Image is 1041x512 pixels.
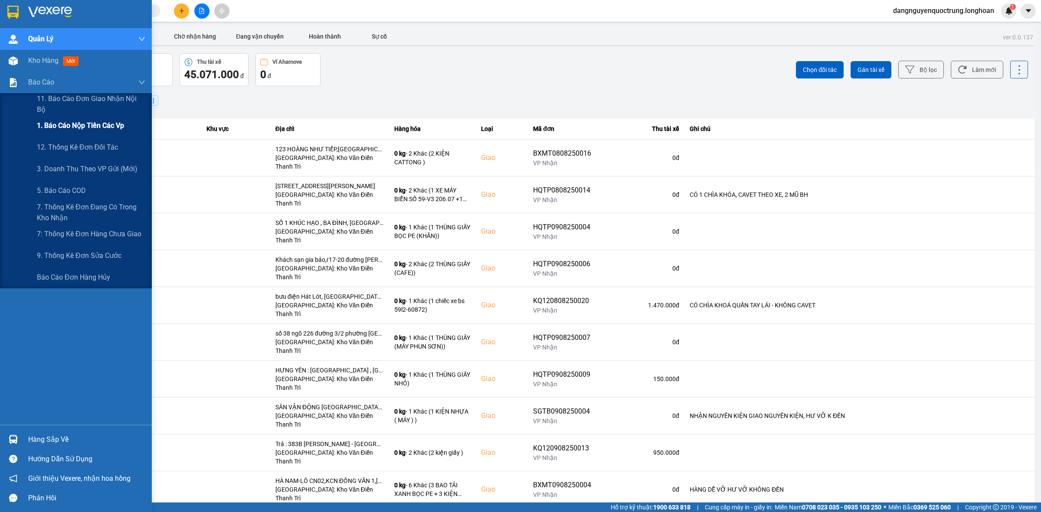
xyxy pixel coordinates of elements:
div: HƯNG YÊN : [GEOGRAPHIC_DATA] , [GEOGRAPHIC_DATA], [GEOGRAPHIC_DATA], [GEOGRAPHIC_DATA], [GEOGRAPH... [275,366,384,375]
span: Quản Lý [28,33,53,44]
span: 0 kg [394,297,406,304]
img: solution-icon [9,78,18,87]
div: Thu tài xế [602,124,679,134]
div: [GEOGRAPHIC_DATA]: Kho Văn Điển Thanh Trì [275,227,384,245]
div: [STREET_ADDRESS][PERSON_NAME] [275,182,384,190]
div: VP Nhận [533,196,591,204]
span: mới [63,56,79,66]
span: | [697,502,698,512]
span: aim [219,8,225,14]
div: HQTP0908250007 [533,333,591,343]
div: [GEOGRAPHIC_DATA]: Kho Văn Điển Thanh Trì [275,485,384,502]
span: 0 kg [394,408,406,415]
div: [GEOGRAPHIC_DATA]: Kho Văn Điển Thanh Trì [275,301,384,318]
div: - 6 Khác (3 BAO TẢI XANH BỌC PE + 3 KIỆN CATTONG KÍCH THƯỚC KHÁC NHAU DÁN BĂNG KEO DỄ VỠ ) [394,481,471,498]
div: 150.000 đ [602,375,679,383]
div: - 2 Khác (2 KIỆN CATTONG ) [394,149,471,166]
span: 1. Báo cáo nộp tiền các vp [37,120,124,131]
div: 0 đ [602,338,679,346]
div: - 1 Khác (1 THÙNG GIẤY (MÁY PHUN SƠN)) [394,333,471,351]
div: SGTB0908250004 [533,406,591,417]
th: Khu vực [201,118,270,140]
span: Giới thiệu Vexere, nhận hoa hồng [28,473,131,484]
span: question-circle [9,455,17,463]
span: 0 kg [394,449,406,456]
div: Giao [481,153,523,163]
span: | [957,502,959,512]
span: down [138,79,145,86]
strong: 0369 525 060 [913,504,951,511]
div: NHẬN NGUYÊN KIỆN GIAO NGUYÊN KIỆN, HƯ VỠ K ĐỀN [690,411,1030,420]
span: 0 kg [394,482,406,489]
span: Chọn đối tác [803,65,837,74]
div: VP Nhận [533,159,591,167]
div: Giao [481,263,523,274]
div: [GEOGRAPHIC_DATA]: Kho Văn Điển Thanh Trì [275,153,384,171]
div: HQTP0908250009 [533,369,591,380]
div: số 38 ngõ 226 đường 3/2 phường [GEOGRAPHIC_DATA] [275,329,384,338]
span: Miền Nam [775,502,881,512]
div: Giao [481,226,523,237]
div: SỐ 1 KHÚC HẠO , BA ĐÌNH, [GEOGRAPHIC_DATA] [275,218,384,227]
div: - 1 Khác (1 THÙNG GIẤY NHỎ) [394,370,471,388]
div: 1.470.000 đ [602,301,679,310]
th: Ghi chú [684,118,1035,140]
div: - 1 Khác (1 KIỆN NHỰA ( MÁY ) ) [394,407,471,424]
div: đ [184,68,244,82]
div: CÓ CHÌA KHOÁ QUẤN TAY LÁI - KHÔNG CAVET [690,301,1030,310]
span: copyright [993,504,999,510]
strong: 1900 633 818 [653,504,691,511]
button: Làm mới [951,61,1003,78]
div: [GEOGRAPHIC_DATA]: Kho Văn Điển Thanh Trì [275,190,384,208]
div: Giao [481,189,523,200]
span: notification [9,474,17,483]
div: [GEOGRAPHIC_DATA]: Kho Văn Điển Thanh Trì [275,264,384,281]
span: 0 kg [394,371,406,378]
span: plus [179,8,185,14]
div: [GEOGRAPHIC_DATA]: Kho Văn Điển Thanh Trì [275,448,384,466]
div: BXMT0808250016 [533,148,591,159]
span: 5. Báo cáo COD [37,185,86,196]
div: Hướng dẫn sử dụng [28,453,145,466]
span: Hỗ trợ kỹ thuật: [611,502,691,512]
div: - 1 Khác (1 THÙNG GIẤY BỌC PE (KHĂN)) [394,223,471,240]
th: Địa chỉ [270,118,389,140]
sup: 1 [1010,4,1016,10]
div: Ví Ahamove [272,59,302,65]
div: VP Nhận [533,453,591,462]
button: Bộ lọc [898,61,944,78]
button: Gán tài xế [851,61,891,78]
div: Giao [481,300,523,310]
div: VP Nhận [533,380,591,388]
span: 3. Doanh Thu theo VP Gửi (mới) [37,163,137,174]
div: CÓ 1 CHÌA KHÓA, CAVET THEO XE, 2 MŨ BH [690,190,1030,199]
span: 1 [1011,4,1014,10]
img: logo-vxr [7,6,19,19]
div: HÀNG DỄ VỠ HƯ VỠ KHÔNG ĐỀN [690,485,1030,494]
span: 9. Thống kê đơn sửa cước [37,250,121,261]
div: Giao [481,484,523,495]
button: file-add [194,3,210,19]
div: 0 đ [602,227,679,236]
img: warehouse-icon [9,435,18,444]
div: 0 đ [602,190,679,199]
span: 7: Thống kê đơn hàng chưa giao [37,228,141,239]
span: 0 kg [394,224,406,231]
div: - 2 Khác (2 THÙNG GIẤY (CAFE)) [394,260,471,277]
div: Hàng sắp về [28,433,145,446]
div: - 2 Khác (2 kiện giấy ) [394,448,471,457]
div: 0 đ [602,153,679,162]
span: Cung cấp máy in - giấy in: [705,502,773,512]
div: VP Nhận [533,306,591,315]
button: caret-down [1021,3,1036,19]
span: 45.071.000 [184,68,239,81]
div: VP Nhận [533,269,591,278]
div: HQTP0908250004 [533,222,591,232]
div: Giao [481,374,523,384]
div: [GEOGRAPHIC_DATA]: Kho Văn Điển Thanh Trì [275,375,384,392]
button: Hoàn thành [292,28,357,45]
div: Khách sạn gia bảo,r17-20 đường [PERSON_NAME][DEMOGRAPHIC_DATA], [GEOGRAPHIC_DATA], [GEOGRAPHIC_DATA] [275,255,384,264]
div: 0 đ [602,485,679,494]
button: Chọn đối tác [796,61,844,78]
div: BXMT0908250004 [533,480,591,490]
